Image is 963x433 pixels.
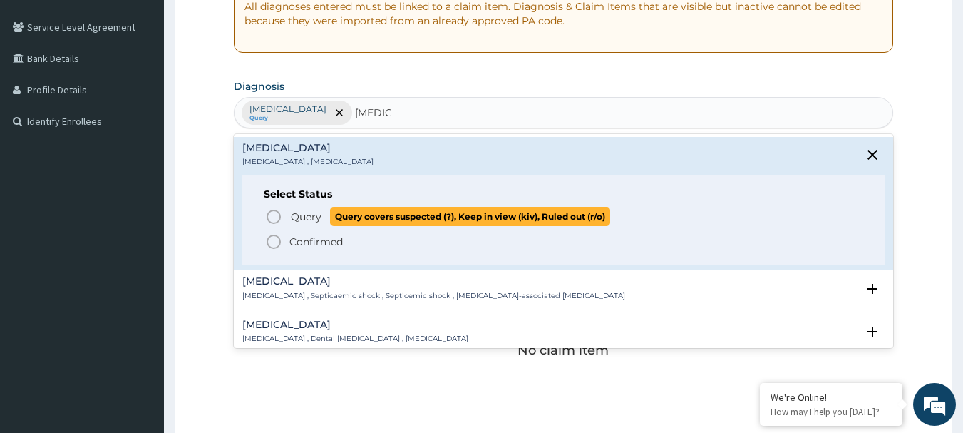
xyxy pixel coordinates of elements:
span: remove selection option [333,106,346,119]
label: Diagnosis [234,79,284,93]
p: Confirmed [289,235,343,249]
p: No claim item [517,343,609,357]
div: Minimize live chat window [234,7,268,41]
p: [MEDICAL_DATA] , Dental [MEDICAL_DATA] , [MEDICAL_DATA] [242,334,468,344]
i: status option query [265,208,282,225]
span: Query covers suspected (?), Keep in view (kiv), Ruled out (r/o) [330,207,610,226]
h6: Select Status [264,189,864,200]
p: [MEDICAL_DATA] , Septicaemic shock , Septicemic shock , [MEDICAL_DATA]-associated [MEDICAL_DATA] [242,291,625,301]
div: Chat with us now [74,80,240,98]
h4: [MEDICAL_DATA] [242,276,625,287]
i: status option filled [265,233,282,250]
p: [MEDICAL_DATA] , [MEDICAL_DATA] [242,157,374,167]
div: We're Online! [771,391,892,404]
span: We're online! [83,127,197,271]
i: open select status [864,280,881,297]
h4: [MEDICAL_DATA] [242,143,374,153]
span: Query [291,210,321,224]
p: How may I help you today? [771,406,892,418]
i: open select status [864,323,881,340]
h4: [MEDICAL_DATA] [242,320,468,330]
textarea: Type your message and hit 'Enter' [7,285,272,335]
small: Query [249,115,326,122]
img: d_794563401_company_1708531726252_794563401 [26,71,58,107]
i: close select status [864,146,881,163]
p: [MEDICAL_DATA] [249,103,326,115]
